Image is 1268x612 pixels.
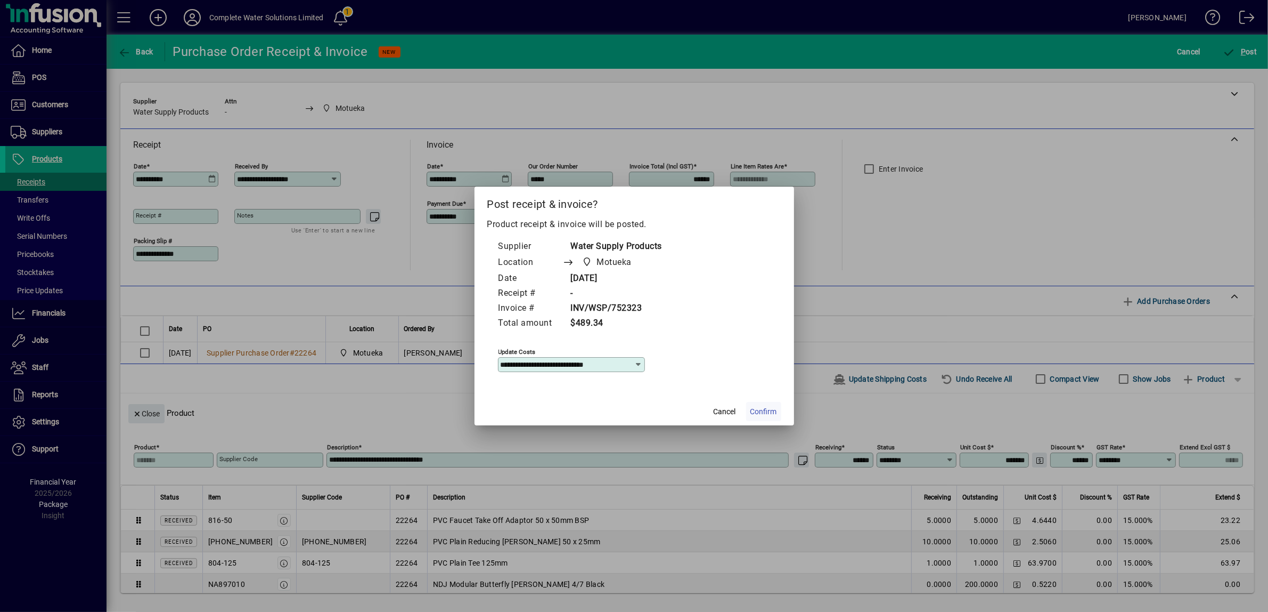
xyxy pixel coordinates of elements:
td: Water Supply Products [563,239,662,254]
td: Date [498,271,563,286]
td: Invoice # [498,301,563,316]
td: Receipt # [498,286,563,301]
td: [DATE] [563,271,662,286]
td: $489.34 [563,316,662,331]
td: Total amount [498,316,563,331]
button: Cancel [708,402,742,421]
mat-label: Update costs [498,348,536,356]
td: Supplier [498,239,563,254]
p: Product receipt & invoice will be posted. [487,218,781,231]
span: Motueka [597,256,632,269]
td: Location [498,254,563,271]
td: - [563,286,662,301]
button: Confirm [746,402,781,421]
td: INV/WSP/752323 [563,301,662,316]
span: Motueka [579,255,636,270]
h2: Post receipt & invoice? [475,187,794,218]
span: Confirm [750,406,777,417]
span: Cancel [714,406,736,417]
